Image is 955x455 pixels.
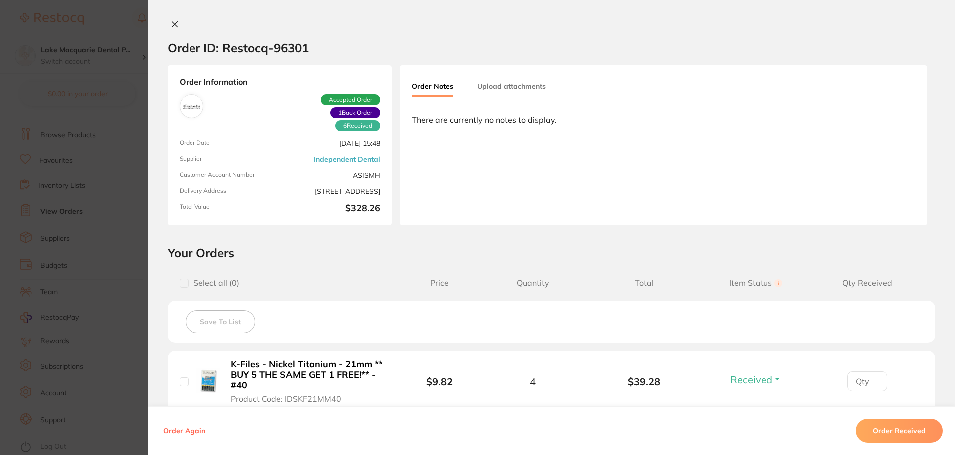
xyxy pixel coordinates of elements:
span: Supplier [180,155,276,163]
b: $9.82 [426,375,453,388]
span: Back orders [330,107,380,118]
img: Independent Dental [182,97,201,116]
b: $39.28 [588,376,700,387]
button: Save To List [186,310,255,333]
span: Order Date [180,139,276,147]
button: Received [727,373,784,386]
button: Order Notes [412,77,453,97]
span: Quantity [477,278,588,288]
b: K-Files - Nickel Titanium - 21mm ** BUY 5 THE SAME GET 1 FREE!** - #40 [231,359,385,390]
span: Received [730,373,772,386]
span: Received [335,120,380,131]
b: $328.26 [284,203,380,214]
a: Independent Dental [314,155,380,163]
span: Total Value [180,203,276,214]
span: Item Status [700,278,812,288]
input: Qty [847,371,887,391]
span: Product Code: IDSKF21MM40 [231,394,341,403]
span: Customer Account Number [180,171,276,179]
div: There are currently no notes to display. [412,115,915,124]
img: K-Files - Nickel Titanium - 21mm ** BUY 5 THE SAME GET 1 FREE!** - #40 [196,368,220,393]
strong: Order Information [180,77,380,86]
button: Order Received [856,419,943,443]
span: Price [402,278,477,288]
span: Qty Received [811,278,923,288]
span: [DATE] 15:48 [284,139,380,147]
h2: Order ID: Restocq- 96301 [168,40,309,55]
span: Accepted Order [321,94,380,105]
span: Total [588,278,700,288]
button: K-Files - Nickel Titanium - 21mm ** BUY 5 THE SAME GET 1 FREE!** - #40 Product Code: IDSKF21MM40 [228,359,388,404]
span: Delivery Address [180,187,276,195]
h2: Your Orders [168,245,935,260]
span: [STREET_ADDRESS] [284,187,380,195]
span: Select all ( 0 ) [189,278,239,288]
span: 4 [530,376,536,387]
button: Upload attachments [477,77,546,95]
span: ASISMH [284,171,380,179]
button: Order Again [160,426,208,435]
